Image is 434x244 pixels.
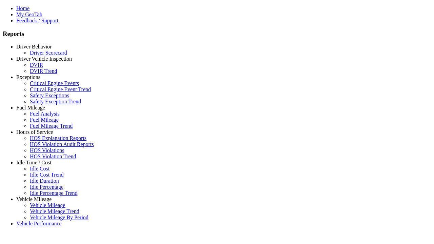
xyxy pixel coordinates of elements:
a: Safety Exception Trend [30,99,81,104]
a: Vehicle Performance [16,221,62,226]
a: Vehicle Mileage [30,202,65,208]
a: Vehicle Mileage Trend [30,208,79,214]
a: Fuel Mileage Trend [30,123,73,129]
a: Idle Time / Cost [16,160,52,165]
a: HOS Violations [30,147,64,153]
a: Idle Cost Trend [30,172,64,178]
a: Exceptions [16,74,40,80]
a: Safety Exceptions [30,93,69,98]
a: Fuel Mileage [30,117,59,123]
a: Vehicle Mileage By Period [30,215,88,220]
a: DVIR [30,62,43,68]
a: Idle Percentage Trend [30,190,77,196]
a: Idle Duration [30,178,59,184]
a: Idle Cost [30,166,50,171]
a: Vehicle Mileage [16,196,52,202]
a: DVIR Trend [30,68,57,74]
a: HOS Explanation Reports [30,135,86,141]
a: Fuel Analysis [30,111,60,117]
a: Critical Engine Event Trend [30,86,91,92]
a: Fuel Mileage [16,105,45,110]
a: Critical Engine Events [30,80,79,86]
a: Driver Scorecard [30,50,67,56]
h3: Reports [3,30,431,38]
a: HOS Violation Audit Reports [30,141,94,147]
a: Feedback / Support [16,18,58,23]
a: My GeoTab [16,12,42,17]
a: Driver Behavior [16,44,52,49]
a: Home [16,5,29,11]
a: Idle Percentage [30,184,63,190]
a: Driver Vehicle Inspection [16,56,72,62]
a: HOS Violation Trend [30,154,76,159]
a: Hours of Service [16,129,53,135]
